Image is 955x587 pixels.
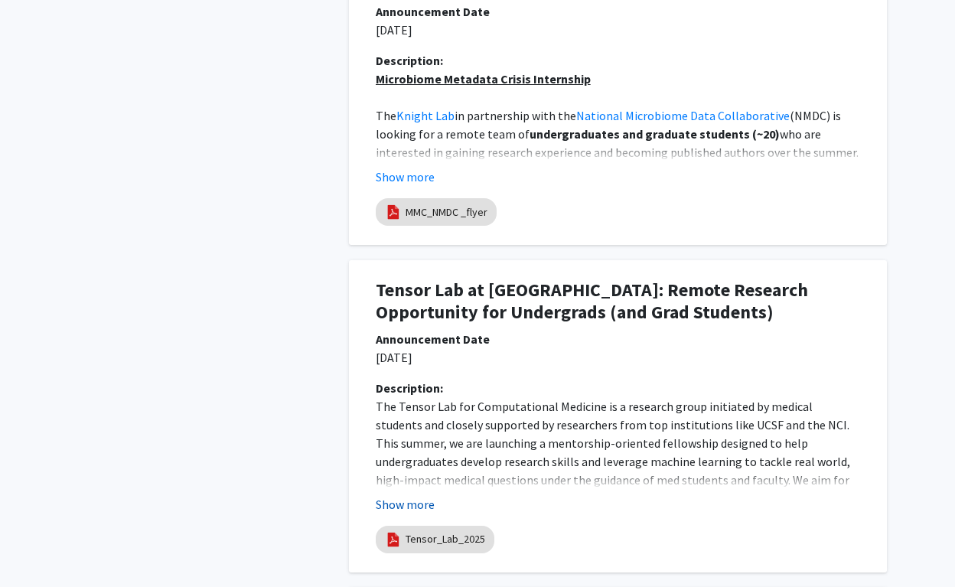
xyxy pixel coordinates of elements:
div: Announcement Date [376,2,860,21]
button: Show more [376,495,435,514]
p: [DATE] [376,348,860,367]
button: Show more [376,168,435,186]
iframe: Chat [11,518,65,576]
u: Microbiome Metadata Crisis Internship [376,71,591,86]
span: who are interested in gaining research experience and becoming published authors over the summer.... [376,126,861,178]
img: pdf_icon.png [385,204,402,220]
a: MMC_NMDC _flyer [406,204,487,220]
span: in partnership with the [455,108,576,123]
a: Knight Lab [396,108,455,123]
p: [GEOGRAPHIC_DATA][US_STATE] [376,106,860,235]
div: Description: [376,379,860,397]
h1: Tensor Lab at [GEOGRAPHIC_DATA]: Remote Research Opportunity for Undergrads (and Grad Students) [376,279,860,324]
span: The [376,108,396,123]
div: Announcement Date [376,330,860,348]
div: Description: [376,51,860,70]
p: The Tensor Lab for Computational Medicine is a research group initiated by medical students and c... [376,397,860,526]
a: National Microbiome Data Collaborative [576,108,790,123]
img: pdf_icon.png [385,531,402,548]
p: [DATE] [376,21,860,39]
a: Tensor_Lab_2025 [406,531,485,547]
strong: undergraduates and graduate students (~20) [530,126,780,142]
